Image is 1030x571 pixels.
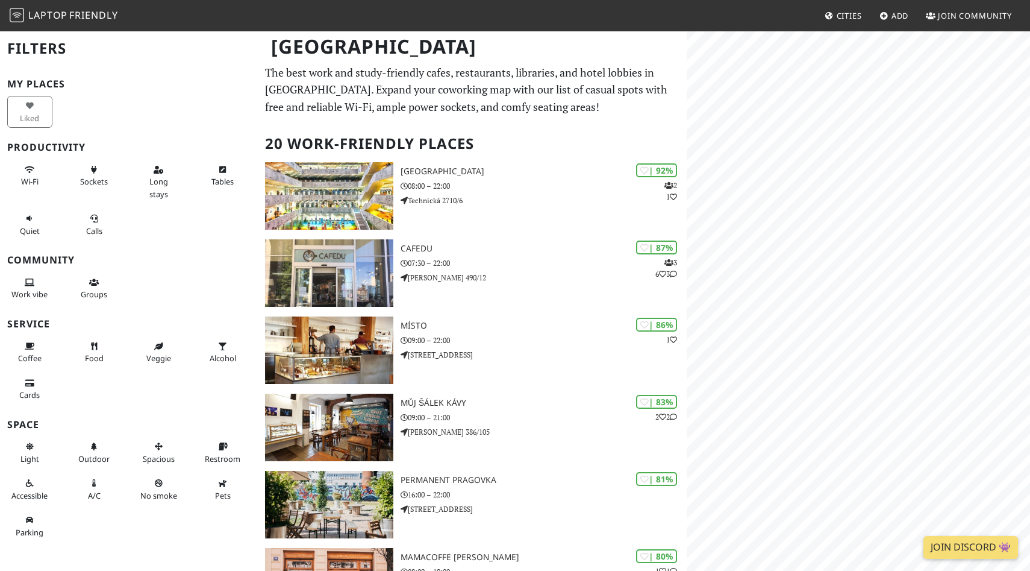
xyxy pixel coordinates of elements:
p: 09:00 – 22:00 [401,335,687,346]
button: Outdoor [72,437,117,468]
p: 16:00 – 22:00 [401,489,687,500]
p: [PERSON_NAME] 490/12 [401,272,687,283]
h1: [GEOGRAPHIC_DATA] [261,30,685,63]
span: People working [11,289,48,300]
button: Quiet [7,209,52,241]
button: Tables [201,160,246,192]
span: Coffee [18,353,42,364]
p: 08:00 – 22:00 [401,180,687,192]
div: | 83% [636,395,677,409]
span: Add [891,10,909,21]
a: Cities [820,5,867,27]
button: No smoke [136,473,181,505]
span: Video/audio calls [86,226,102,236]
img: National Library of Technology [265,162,394,230]
p: 2 2 [655,411,677,423]
span: Group tables [81,289,107,300]
button: Groups [72,273,117,304]
button: Alcohol [201,336,246,368]
h2: 20 Work-Friendly Places [265,125,680,162]
a: Join Community [921,5,1017,27]
button: Veggie [136,336,181,368]
p: [STREET_ADDRESS] [401,503,687,515]
span: Stable Wi-Fi [21,176,39,187]
span: Friendly [69,8,117,22]
span: Pet friendly [215,490,231,501]
h3: Místo [401,321,687,331]
span: Food [85,353,104,364]
span: Air conditioned [88,490,101,501]
img: LaptopFriendly [10,8,24,22]
span: Work-friendly tables [211,176,234,187]
h3: [GEOGRAPHIC_DATA] [401,166,687,177]
img: Místo [265,317,394,384]
p: 09:00 – 21:00 [401,412,687,423]
span: Power sockets [80,176,108,187]
p: [STREET_ADDRESS] [401,349,687,361]
a: Join Discord 👾 [923,536,1018,559]
a: Místo | 86% 1 Místo 09:00 – 22:00 [STREET_ADDRESS] [258,317,687,384]
button: Accessible [7,473,52,505]
span: Alcohol [210,353,236,364]
h3: Productivity [7,142,251,153]
a: Permanent Pragovka | 81% Permanent Pragovka 16:00 – 22:00 [STREET_ADDRESS] [258,471,687,538]
p: 07:30 – 22:00 [401,257,687,269]
p: [PERSON_NAME] 386/105 [401,426,687,438]
span: Outdoor area [78,453,110,464]
span: Smoke free [140,490,177,501]
span: Long stays [149,176,168,199]
span: Cities [837,10,862,21]
button: Restroom [201,437,246,468]
div: | 87% [636,241,677,254]
div: | 81% [636,472,677,486]
div: | 92% [636,163,677,177]
button: Spacious [136,437,181,468]
div: | 86% [636,318,677,332]
button: Calls [72,209,117,241]
button: Work vibe [7,273,52,304]
button: Sockets [72,160,117,192]
h3: Můj šálek kávy [401,398,687,408]
span: Restroom [205,453,240,464]
button: Pets [201,473,246,505]
span: Spacious [143,453,175,464]
img: Můj šálek kávy [265,394,394,461]
span: Credit cards [19,390,40,400]
span: Join Community [938,10,1012,21]
h3: Cafedu [401,244,687,254]
h3: Community [7,254,251,266]
button: Coffee [7,336,52,368]
span: Veggie [146,353,171,364]
button: Parking [7,510,52,542]
p: 3 6 3 [655,257,677,280]
a: Cafedu | 87% 363 Cafedu 07:30 – 22:00 [PERSON_NAME] 490/12 [258,239,687,307]
span: Parking [16,527,43,538]
p: 2 1 [664,180,677,203]
img: Cafedu [265,239,394,307]
div: | 80% [636,549,677,563]
h2: Filters [7,30,251,67]
button: Wi-Fi [7,160,52,192]
button: Food [72,336,117,368]
button: Light [7,437,52,468]
h3: Service [7,318,251,330]
a: National Library of Technology | 92% 21 [GEOGRAPHIC_DATA] 08:00 – 22:00 Technická 2710/6 [258,162,687,230]
p: The best work and study-friendly cafes, restaurants, libraries, and hotel lobbies in [GEOGRAPHIC_... [265,64,680,116]
button: Long stays [136,160,181,204]
p: Technická 2710/6 [401,195,687,206]
span: Accessible [11,490,48,501]
img: Permanent Pragovka [265,471,394,538]
button: A/C [72,473,117,505]
p: 1 [666,334,677,345]
h3: Permanent Pragovka [401,475,687,485]
a: Add [875,5,914,27]
button: Cards [7,373,52,405]
a: Můj šálek kávy | 83% 22 Můj šálek kávy 09:00 – 21:00 [PERSON_NAME] 386/105 [258,394,687,461]
h3: Space [7,419,251,431]
h3: My Places [7,78,251,90]
span: Quiet [20,226,40,236]
a: LaptopFriendly LaptopFriendly [10,5,118,27]
span: Laptop [28,8,67,22]
span: Natural light [20,453,39,464]
h3: mamacoffe [PERSON_NAME] [401,552,687,563]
